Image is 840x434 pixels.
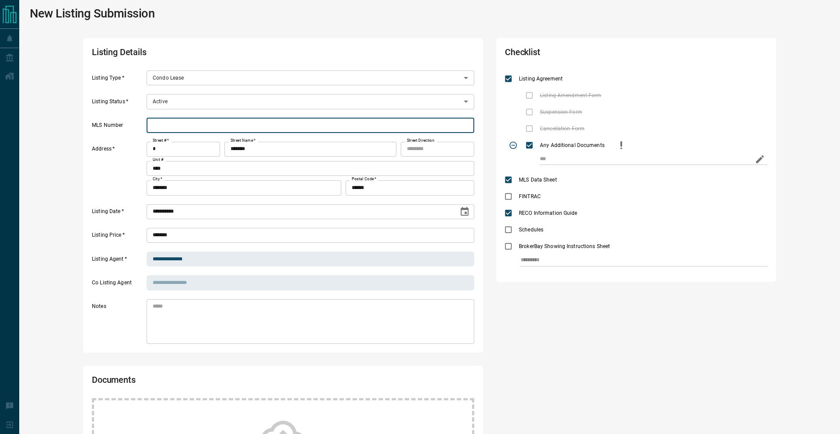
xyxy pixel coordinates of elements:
[505,137,521,154] span: Toggle Applicable
[517,209,579,217] span: RECO Information Guide
[153,138,169,143] label: Street #
[92,145,144,195] label: Address
[153,176,162,182] label: City
[538,141,607,149] span: Any Additional Documents
[30,7,155,21] h1: New Listing Submission
[614,137,629,154] button: priority
[92,374,321,389] h2: Documents
[92,255,144,267] label: Listing Agent
[352,176,376,182] label: Postal Code
[521,255,749,266] input: checklist input
[92,208,144,219] label: Listing Date
[153,157,164,163] label: Unit #
[92,231,144,243] label: Listing Price
[92,98,144,109] label: Listing Status
[92,122,144,133] label: MLS Number
[456,203,473,220] button: Choose date, selected date is Aug 18, 2025
[147,70,474,85] div: Condo Lease
[92,74,144,86] label: Listing Type
[538,108,584,116] span: Suspension Form
[517,226,546,234] span: Schedules
[538,125,587,133] span: Cancellation Form
[505,47,662,62] h2: Checklist
[407,138,434,143] label: Street Direction
[517,176,559,184] span: MLS Data Sheet
[147,94,474,109] div: Active
[92,303,144,344] label: Notes
[538,91,603,99] span: Listing Amendment Form
[92,47,321,62] h2: Listing Details
[92,279,144,290] label: Co Listing Agent
[517,75,565,83] span: Listing Agreement
[752,152,767,167] button: edit
[517,192,543,200] span: FINTRAC
[517,242,612,250] span: BrokerBay Showing Instructions Sheet
[540,154,749,165] input: checklist input
[231,138,255,143] label: Street Name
